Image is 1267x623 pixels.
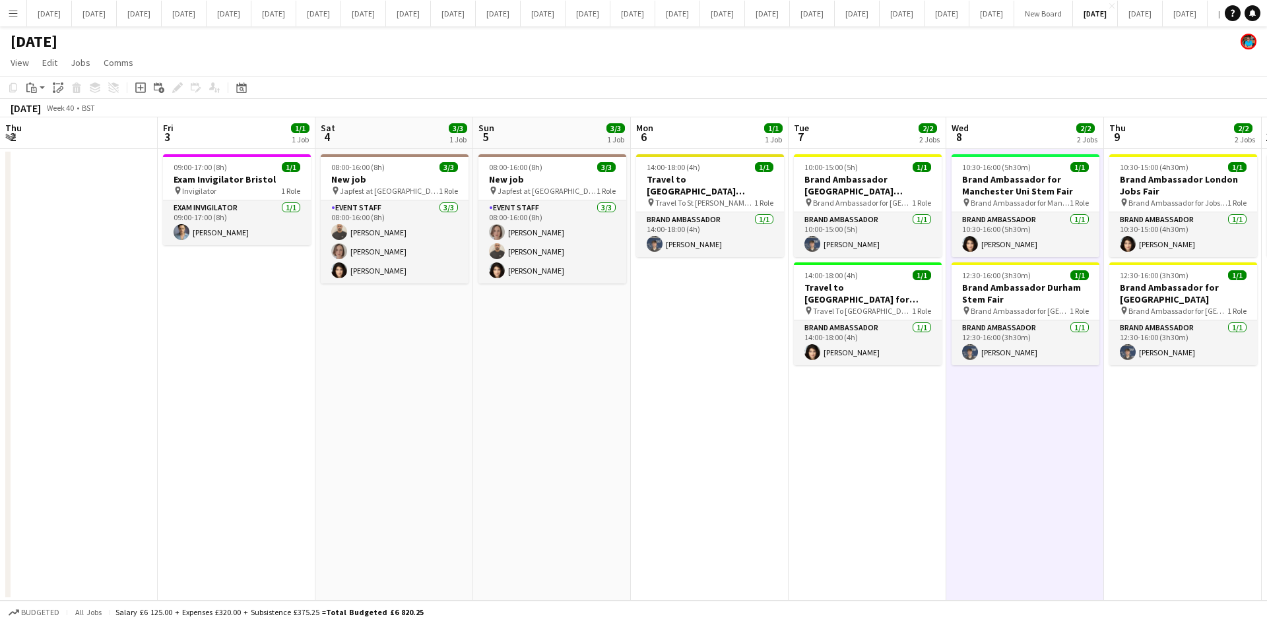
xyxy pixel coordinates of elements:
[11,102,41,115] div: [DATE]
[804,270,858,280] span: 14:00-18:00 (4h)
[37,54,63,71] a: Edit
[11,57,29,69] span: View
[913,270,931,280] span: 1/1
[291,123,309,133] span: 1/1
[792,129,809,144] span: 7
[1128,198,1227,208] span: Brand Ambassador for Jobs Fair
[962,162,1031,172] span: 10:30-16:00 (5h30m)
[794,262,942,365] div: 14:00-18:00 (4h)1/1Travel to [GEOGRAPHIC_DATA] for Stem fair on [DATE] Travel To [GEOGRAPHIC_DATA...
[745,1,790,26] button: [DATE]
[1109,154,1257,257] div: 10:30-15:00 (4h30m)1/1Brand Ambassador London Jobs Fair Brand Ambassador for Jobs Fair1 RoleBrand...
[794,282,942,305] h3: Travel to [GEOGRAPHIC_DATA] for Stem fair on [DATE]
[27,1,72,26] button: [DATE]
[607,134,624,144] div: 1 Job
[498,186,597,196] span: Japfest at [GEOGRAPHIC_DATA]
[912,198,931,208] span: 1 Role
[478,154,626,283] app-job-card: 08:00-16:00 (8h)3/3New job Japfest at [GEOGRAPHIC_DATA]1 RoleEvent Staff3/308:00-16:00 (8h)[PERSO...
[597,186,616,196] span: 1 Role
[321,200,469,283] app-card-role: Event Staff3/308:00-16:00 (8h)[PERSON_NAME][PERSON_NAME][PERSON_NAME]
[1109,122,1126,134] span: Thu
[449,123,467,133] span: 3/3
[1109,262,1257,365] app-job-card: 12:30-16:00 (3h30m)1/1Brand Ambassador for [GEOGRAPHIC_DATA] Brand Ambassador for [GEOGRAPHIC_DAT...
[104,57,133,69] span: Comms
[5,122,22,134] span: Thu
[1077,134,1097,144] div: 2 Jobs
[478,122,494,134] span: Sun
[765,134,782,144] div: 1 Job
[804,162,858,172] span: 10:00-15:00 (5h)
[282,162,300,172] span: 1/1
[1227,198,1247,208] span: 1 Role
[1208,1,1252,26] button: [DATE]
[794,154,942,257] app-job-card: 10:00-15:00 (5h)1/1Brand Ambassador [GEOGRAPHIC_DATA][PERSON_NAME] Jobs Fair Brand Ambassador for...
[813,198,912,208] span: Brand Ambassador for [GEOGRAPHIC_DATA][PERSON_NAME] Jobs Fair
[1109,212,1257,257] app-card-role: Brand Ambassador1/110:30-15:00 (4h30m)[PERSON_NAME]
[386,1,431,26] button: [DATE]
[794,320,942,365] app-card-role: Brand Ambassador1/114:00-18:00 (4h)[PERSON_NAME]
[439,162,458,172] span: 3/3
[326,607,424,617] span: Total Budgeted £6 820.25
[161,129,174,144] span: 3
[1120,162,1188,172] span: 10:30-15:00 (4h30m)
[1070,306,1089,316] span: 1 Role
[754,198,773,208] span: 1 Role
[794,173,942,197] h3: Brand Ambassador [GEOGRAPHIC_DATA][PERSON_NAME] Jobs Fair
[1228,270,1247,280] span: 1/1
[476,129,494,144] span: 5
[449,134,467,144] div: 1 Job
[655,198,754,208] span: Travel To St [PERSON_NAME] for jobs fair on 7th Octoberctober
[1120,270,1188,280] span: 12:30-16:00 (3h30m)
[521,1,566,26] button: [DATE]
[1014,1,1073,26] button: New Board
[912,306,931,316] span: 1 Role
[3,129,22,144] span: 2
[952,282,1099,305] h3: Brand Ambassador Durham Stem Fair
[606,123,625,133] span: 3/3
[764,123,783,133] span: 1/1
[952,262,1099,365] app-job-card: 12:30-16:00 (3h30m)1/1Brand Ambassador Durham Stem Fair Brand Ambassador for [GEOGRAPHIC_DATA]1 R...
[794,212,942,257] app-card-role: Brand Ambassador1/110:00-15:00 (5h)[PERSON_NAME]
[162,1,207,26] button: [DATE]
[340,186,439,196] span: Japfest at [GEOGRAPHIC_DATA]
[919,123,937,133] span: 2/2
[82,103,95,113] div: BST
[207,1,251,26] button: [DATE]
[163,173,311,185] h3: Exam Invigilator Bristol
[321,122,335,134] span: Sat
[790,1,835,26] button: [DATE]
[962,270,1031,280] span: 12:30-16:00 (3h30m)
[952,320,1099,365] app-card-role: Brand Ambassador1/112:30-16:00 (3h30m)[PERSON_NAME]
[1163,1,1208,26] button: [DATE]
[1228,162,1247,172] span: 1/1
[115,607,424,617] div: Salary £6 125.00 + Expenses £320.00 + Subsistence £375.25 =
[913,162,931,172] span: 1/1
[42,57,57,69] span: Edit
[755,162,773,172] span: 1/1
[321,154,469,283] app-job-card: 08:00-16:00 (8h)3/3New job Japfest at [GEOGRAPHIC_DATA]1 RoleEvent Staff3/308:00-16:00 (8h)[PERSO...
[21,608,59,617] span: Budgeted
[1073,1,1118,26] button: [DATE]
[439,186,458,196] span: 1 Role
[1070,162,1089,172] span: 1/1
[478,173,626,185] h3: New job
[1076,123,1095,133] span: 2/2
[319,129,335,144] span: 4
[636,122,653,134] span: Mon
[835,1,880,26] button: [DATE]
[478,200,626,283] app-card-role: Event Staff3/308:00-16:00 (8h)[PERSON_NAME][PERSON_NAME][PERSON_NAME]
[5,54,34,71] a: View
[1241,34,1256,49] app-user-avatar: Oscar Peck
[952,154,1099,257] div: 10:30-16:00 (5h30m)1/1Brand Ambassador for Manchester Uni Stem Fair Brand Ambassador for Manchest...
[44,103,77,113] span: Week 40
[163,154,311,245] app-job-card: 09:00-17:00 (8h)1/1Exam Invigilator Bristol Invigilator1 RoleExam Invigilator1/109:00-17:00 (8h)[...
[880,1,925,26] button: [DATE]
[919,134,940,144] div: 2 Jobs
[1128,306,1227,316] span: Brand Ambassador for [GEOGRAPHIC_DATA]
[1227,306,1247,316] span: 1 Role
[163,122,174,134] span: Fri
[566,1,610,26] button: [DATE]
[1109,282,1257,305] h3: Brand Ambassador for [GEOGRAPHIC_DATA]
